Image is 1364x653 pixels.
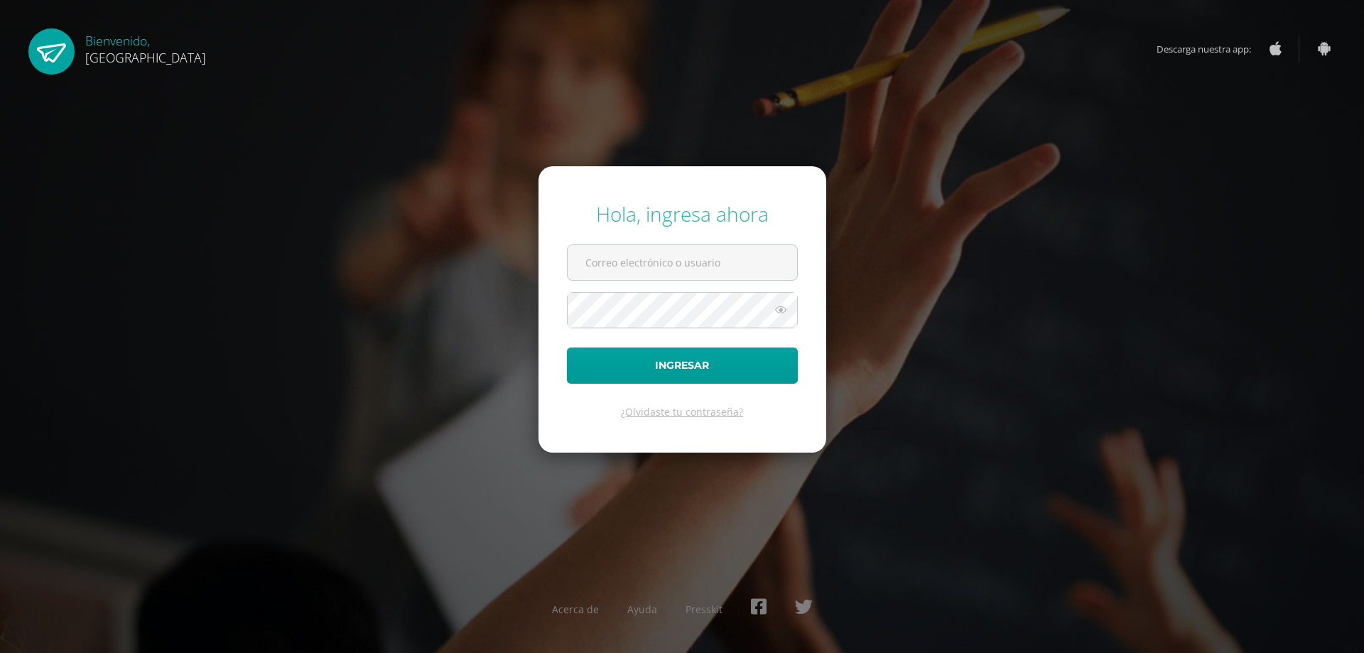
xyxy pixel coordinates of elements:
[568,245,797,280] input: Correo electrónico o usuario
[85,28,206,66] div: Bienvenido,
[85,49,206,66] span: [GEOGRAPHIC_DATA]
[567,347,798,384] button: Ingresar
[567,200,798,227] div: Hola, ingresa ahora
[552,603,599,616] a: Acerca de
[686,603,722,616] a: Presskit
[621,405,743,419] a: ¿Olvidaste tu contraseña?
[627,603,657,616] a: Ayuda
[1157,36,1265,63] span: Descarga nuestra app:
